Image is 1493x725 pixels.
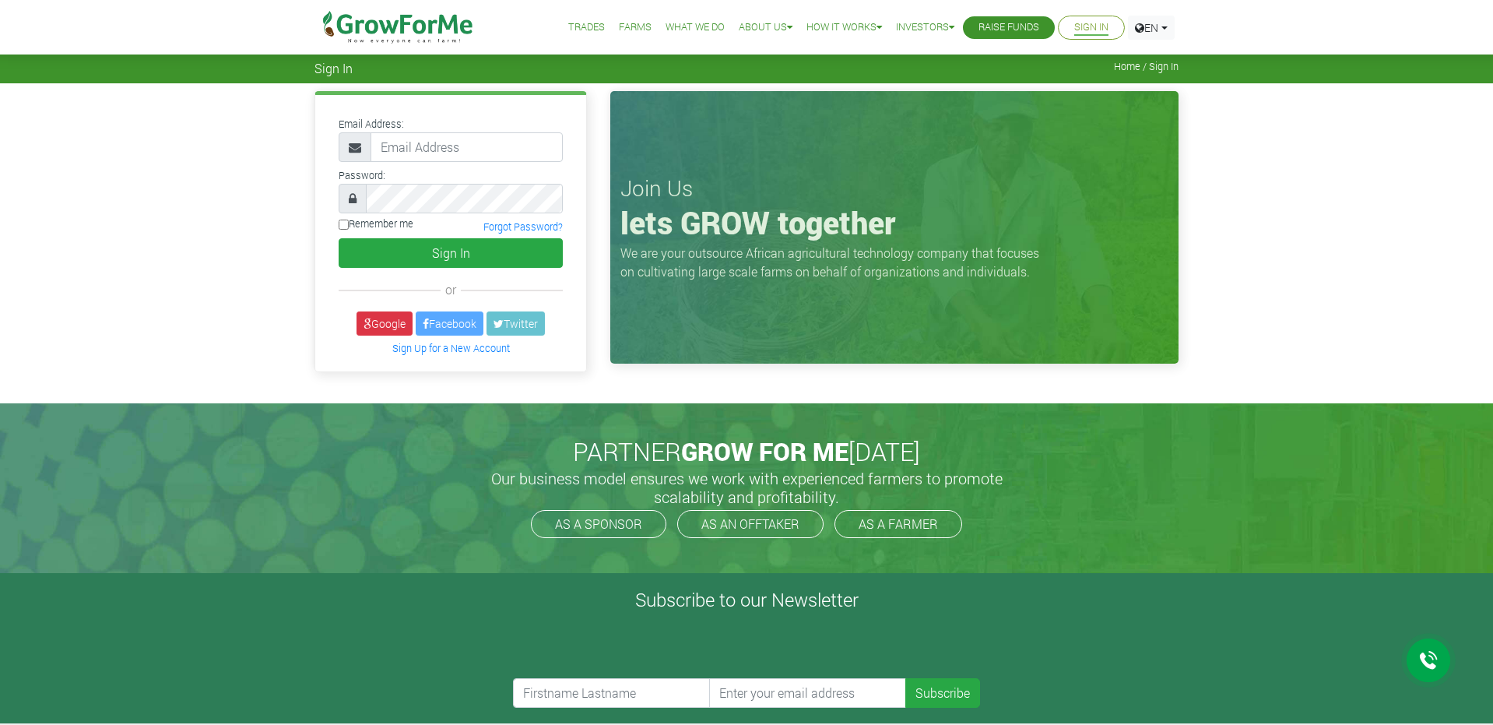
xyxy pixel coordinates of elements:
[620,204,1168,241] h1: lets GROW together
[896,19,954,36] a: Investors
[371,132,563,162] input: Email Address
[339,168,385,183] label: Password:
[392,342,510,354] a: Sign Up for a New Account
[513,678,711,708] input: Firstname Lastname
[321,437,1172,466] h2: PARTNER [DATE]
[666,19,725,36] a: What We Do
[620,244,1049,281] p: We are your outsource African agricultural technology company that focuses on cultivating large s...
[1074,19,1108,36] a: Sign In
[357,311,413,336] a: Google
[513,618,750,678] iframe: reCAPTCHA
[619,19,652,36] a: Farms
[1128,16,1175,40] a: EN
[339,238,563,268] button: Sign In
[709,678,907,708] input: Enter your email address
[978,19,1039,36] a: Raise Funds
[677,510,824,538] a: AS AN OFFTAKER
[834,510,962,538] a: AS A FARMER
[314,61,353,76] span: Sign In
[531,510,666,538] a: AS A SPONSOR
[905,678,980,708] button: Subscribe
[339,280,563,299] div: or
[339,117,404,132] label: Email Address:
[19,589,1474,611] h4: Subscribe to our Newsletter
[339,220,349,230] input: Remember me
[483,220,563,233] a: Forgot Password?
[681,435,848,468] span: GROW FOR ME
[474,469,1019,506] h5: Our business model ensures we work with experienced farmers to promote scalability and profitabil...
[339,216,413,231] label: Remember me
[806,19,882,36] a: How it Works
[739,19,792,36] a: About Us
[620,175,1168,202] h3: Join Us
[1114,61,1179,72] span: Home / Sign In
[568,19,605,36] a: Trades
